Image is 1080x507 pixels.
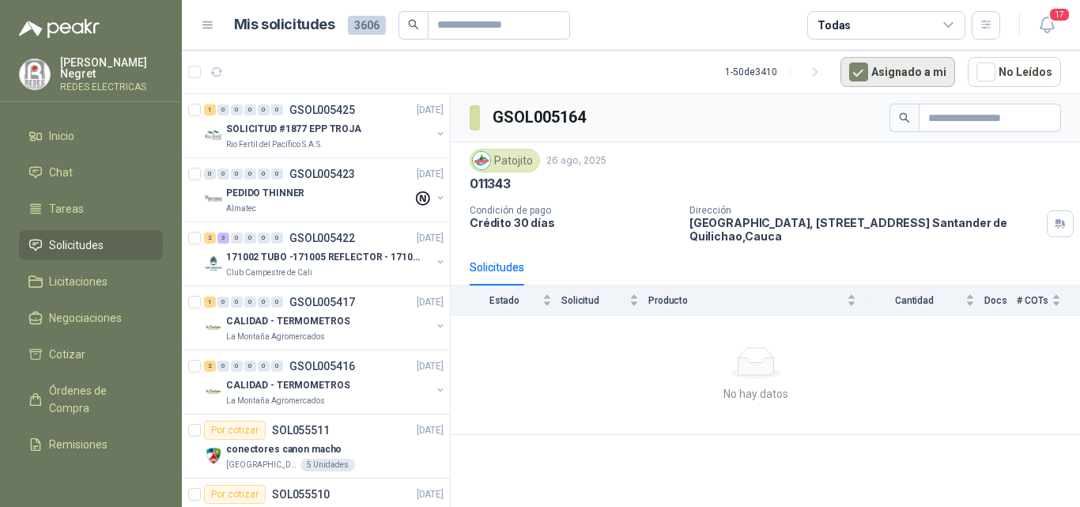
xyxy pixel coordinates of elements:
span: 3606 [348,16,386,35]
a: Inicio [19,121,163,151]
div: 0 [271,361,283,372]
div: Solicitudes [470,259,524,276]
div: Por cotizar [204,421,266,440]
div: 0 [258,168,270,180]
p: Club Campestre de Cali [226,267,312,279]
a: Remisiones [19,429,163,460]
span: Órdenes de Compra [49,382,148,417]
p: SOL055510 [272,489,330,500]
div: 0 [217,168,229,180]
img: Company Logo [204,254,223,273]
div: 1 [204,297,216,308]
p: Dirección [689,205,1040,216]
p: [DATE] [417,423,444,438]
a: 2 0 0 0 0 0 GSOL005416[DATE] Company LogoCALIDAD - TERMOMETROSLa Montaña Agromercados [204,357,447,407]
div: 0 [231,104,243,115]
span: # COTs [1017,295,1048,306]
p: La Montaña Agromercados [226,331,325,343]
img: Company Logo [204,126,223,145]
div: Patojito [470,149,540,172]
div: 2 [204,233,216,244]
p: 171002 TUBO -171005 REFLECTOR - 171007 PANEL [226,250,423,265]
div: 0 [231,297,243,308]
a: 1 0 0 0 0 0 GSOL005417[DATE] Company LogoCALIDAD - TERMOMETROSLa Montaña Agromercados [204,293,447,343]
button: Asignado a mi [840,57,955,87]
p: Condición de pago [470,205,677,216]
span: Estado [470,295,539,306]
p: GSOL005416 [289,361,355,372]
a: 1 0 0 0 0 0 GSOL005425[DATE] Company LogoSOLICITUD #1877 EPP TROJARio Fertil del Pacífico S.A.S. [204,100,447,151]
img: Company Logo [473,152,490,169]
div: 0 [271,233,283,244]
p: GSOL005425 [289,104,355,115]
p: [GEOGRAPHIC_DATA] [226,459,297,471]
div: 0 [271,168,283,180]
p: conectores canon macho [226,442,342,457]
div: 0 [244,361,256,372]
div: 0 [204,168,216,180]
img: Logo peakr [19,19,100,38]
div: 0 [258,297,270,308]
p: CALIDAD - TERMOMETROS [226,378,349,393]
div: Por cotizar [204,485,266,504]
a: Chat [19,157,163,187]
div: 0 [217,361,229,372]
div: 3 [217,233,229,244]
a: Órdenes de Compra [19,376,163,423]
span: search [899,112,910,123]
span: Producto [648,295,844,306]
span: Solicitudes [49,236,104,254]
img: Company Logo [20,59,50,89]
p: GSOL005422 [289,233,355,244]
div: No hay datos [457,385,1055,403]
th: Docs [984,286,1017,315]
span: Negociaciones [49,309,122,327]
p: [PERSON_NAME] Negret [60,57,163,79]
th: # COTs [1017,286,1080,315]
a: Cotizar [19,339,163,369]
div: 0 [244,104,256,115]
p: GSOL005423 [289,168,355,180]
p: 26 ago, 2025 [546,153,606,168]
p: REDES ELECTRICAS [60,82,163,92]
a: Tareas [19,194,163,224]
span: search [408,19,419,30]
p: Almatec [226,202,256,215]
div: 0 [231,233,243,244]
h1: Mis solicitudes [234,13,335,36]
p: [DATE] [417,359,444,374]
div: 0 [217,297,229,308]
a: Configuración [19,466,163,496]
span: Cotizar [49,346,85,363]
p: Crédito 30 días [470,216,677,229]
img: Company Logo [204,190,223,209]
a: Negociaciones [19,303,163,333]
a: 2 3 0 0 0 0 GSOL005422[DATE] Company Logo171002 TUBO -171005 REFLECTOR - 171007 PANELClub Campest... [204,229,447,279]
div: 0 [244,168,256,180]
span: Cantidad [866,295,962,306]
p: CALIDAD - TERMOMETROS [226,314,349,329]
div: 0 [244,297,256,308]
p: [DATE] [417,231,444,246]
p: GSOL005417 [289,297,355,308]
p: [DATE] [417,295,444,310]
p: [GEOGRAPHIC_DATA], [STREET_ADDRESS] Santander de Quilichao , Cauca [689,216,1040,243]
th: Producto [648,286,866,315]
a: Solicitudes [19,230,163,260]
p: [DATE] [417,167,444,182]
div: 0 [258,104,270,115]
img: Company Logo [204,382,223,401]
div: 0 [231,168,243,180]
span: Licitaciones [49,273,108,290]
img: Company Logo [204,318,223,337]
p: La Montaña Agromercados [226,395,325,407]
div: Todas [818,17,851,34]
p: Rio Fertil del Pacífico S.A.S. [226,138,323,151]
p: [DATE] [417,103,444,118]
span: Inicio [49,127,74,145]
div: 0 [258,361,270,372]
p: SOLICITUD #1877 EPP TROJA [226,122,361,137]
p: SOL055511 [272,425,330,436]
span: Remisiones [49,436,108,453]
p: [DATE] [417,487,444,502]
